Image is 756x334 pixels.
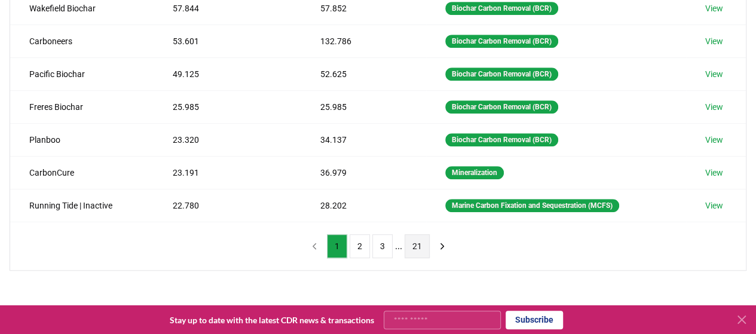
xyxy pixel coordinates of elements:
td: 52.625 [301,57,426,90]
td: Running Tide | Inactive [10,189,154,222]
td: 25.985 [301,90,426,123]
a: View [705,200,723,212]
div: Biochar Carbon Removal (BCR) [445,133,558,146]
td: 49.125 [154,57,301,90]
div: Biochar Carbon Removal (BCR) [445,35,558,48]
div: Biochar Carbon Removal (BCR) [445,2,558,15]
button: 2 [350,234,370,258]
td: 22.780 [154,189,301,222]
td: Pacific Biochar [10,57,154,90]
button: 1 [327,234,347,258]
button: 21 [405,234,430,258]
a: View [705,68,723,80]
div: Biochar Carbon Removal (BCR) [445,100,558,114]
div: Marine Carbon Fixation and Sequestration (MCFS) [445,199,619,212]
a: View [705,2,723,14]
td: 25.985 [154,90,301,123]
td: Planboo [10,123,154,156]
a: View [705,134,723,146]
a: View [705,167,723,179]
td: 23.191 [154,156,301,189]
td: 23.320 [154,123,301,156]
td: 53.601 [154,24,301,57]
td: 132.786 [301,24,426,57]
td: Carboneers [10,24,154,57]
button: 3 [372,234,393,258]
div: Mineralization [445,166,504,179]
td: 34.137 [301,123,426,156]
a: View [705,101,723,113]
div: Biochar Carbon Removal (BCR) [445,68,558,81]
button: next page [432,234,452,258]
td: Freres Biochar [10,90,154,123]
li: ... [395,239,402,253]
td: 36.979 [301,156,426,189]
a: View [705,35,723,47]
td: 28.202 [301,189,426,222]
td: CarbonCure [10,156,154,189]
